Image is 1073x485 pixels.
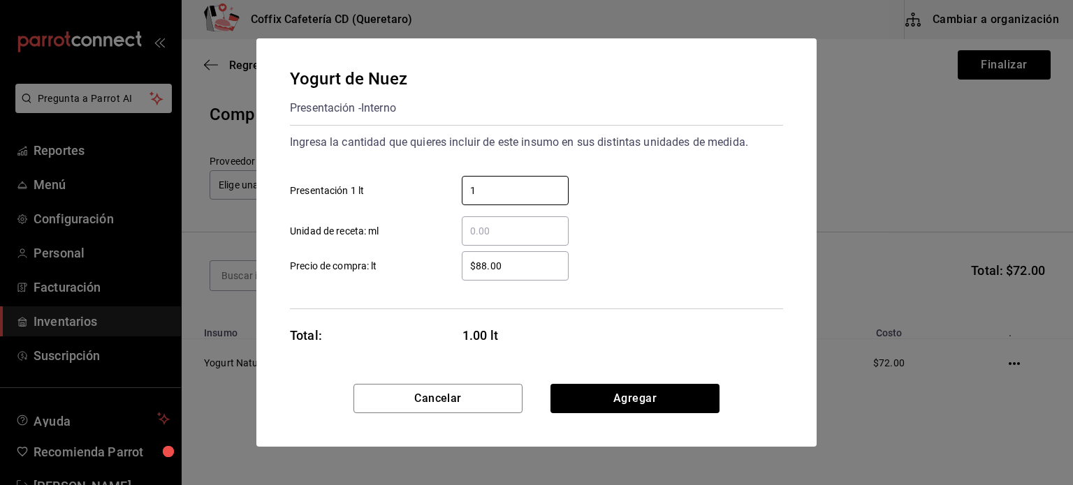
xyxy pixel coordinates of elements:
[290,184,364,198] span: Presentación 1 lt
[462,326,569,345] span: 1.00 lt
[290,97,407,119] div: Presentación - Interno
[462,223,569,239] input: Unidad de receta: ml
[290,131,783,154] div: Ingresa la cantidad que quieres incluir de este insumo en sus distintas unidades de medida.
[290,259,377,274] span: Precio de compra: lt
[290,224,379,239] span: Unidad de receta: ml
[353,384,523,413] button: Cancelar
[462,182,569,199] input: Presentación 1 lt
[462,258,569,274] input: Precio de compra: lt
[290,326,322,345] div: Total:
[550,384,720,413] button: Agregar
[290,66,407,91] div: Yogurt de Nuez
